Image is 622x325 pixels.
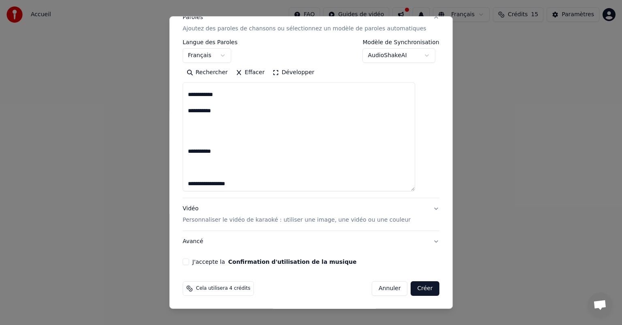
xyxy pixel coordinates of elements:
label: J'accepte la [192,259,356,265]
button: J'accepte la [228,259,357,265]
button: ParolesAjoutez des paroles de chansons ou sélectionnez un modèle de paroles automatiques [183,7,439,39]
button: Créer [411,281,439,296]
p: Ajoutez des paroles de chansons ou sélectionnez un modèle de paroles automatiques [183,25,426,33]
label: Langue des Paroles [183,39,238,45]
button: Développer [269,66,319,79]
button: Avancé [183,231,439,252]
button: Effacer [232,66,268,79]
div: Vidéo [183,205,411,224]
div: ParolesAjoutez des paroles de chansons ou sélectionnez un modèle de paroles automatiques [183,39,439,198]
span: Cela utilisera 4 crédits [196,285,250,292]
label: Modèle de Synchronisation [363,39,439,45]
p: Personnaliser le vidéo de karaoké : utiliser une image, une vidéo ou une couleur [183,216,411,224]
button: VidéoPersonnaliser le vidéo de karaoké : utiliser une image, une vidéo ou une couleur [183,198,439,231]
button: Annuler [372,281,407,296]
button: Rechercher [183,66,232,79]
div: Paroles [183,13,203,21]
